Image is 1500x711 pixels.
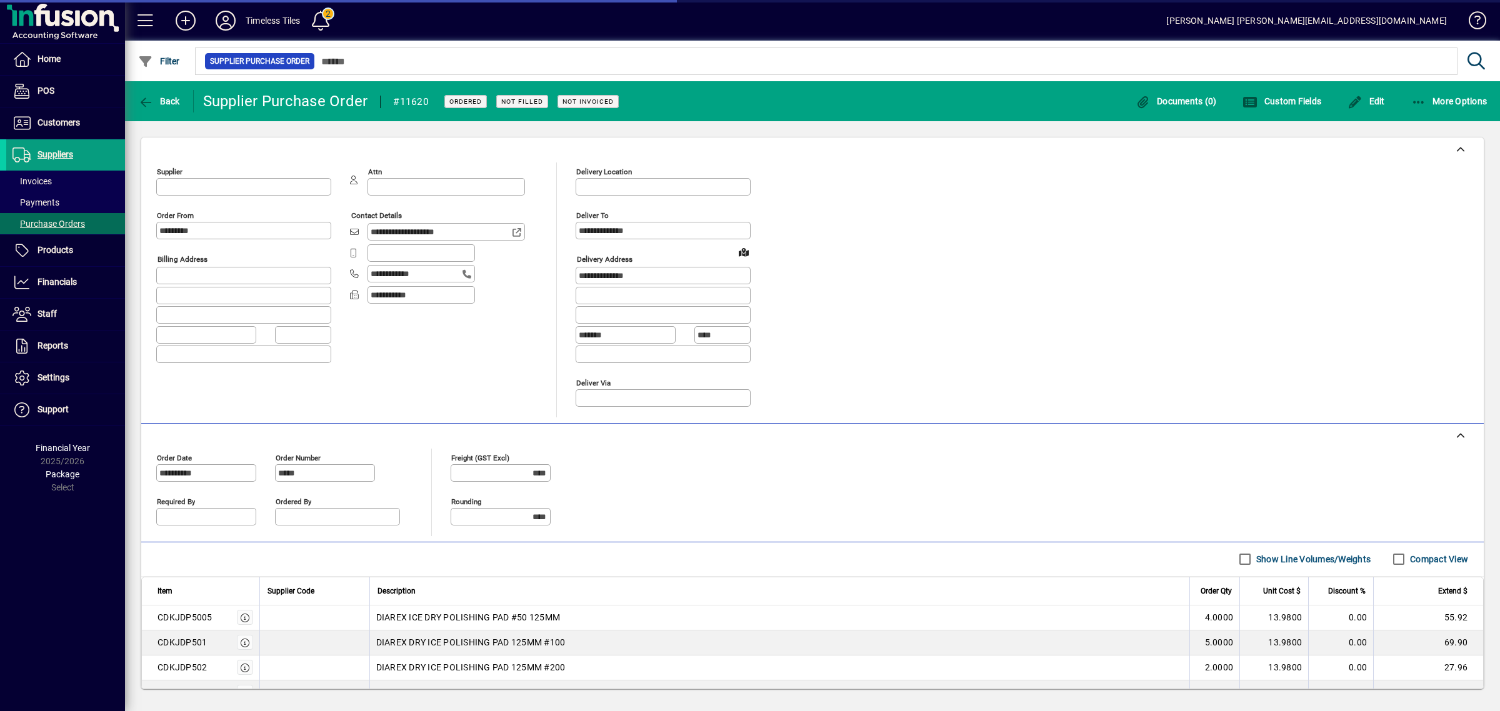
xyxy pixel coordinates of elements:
td: 27.72 [1373,680,1483,705]
span: Item [157,584,172,598]
a: View on map [734,242,754,262]
button: Custom Fields [1239,90,1324,112]
span: Suppliers [37,149,73,159]
span: Invoices [12,176,52,186]
span: Order Qty [1201,584,1232,598]
a: Invoices [6,171,125,192]
span: Package [46,469,79,479]
span: POS [37,86,54,96]
label: Show Line Volumes/Weights [1254,553,1371,565]
span: Support [37,404,69,414]
mat-label: Freight (GST excl) [451,453,509,462]
span: Extend $ [1438,584,1467,598]
button: Filter [135,50,183,72]
span: DIAREX DRY ICE POLISHING PAD 125MM #200 [376,661,566,674]
td: 0.00 [1308,655,1373,680]
button: Edit [1344,90,1388,112]
span: Financials [37,277,77,287]
div: CDKJDP5005 [157,611,212,624]
app-page-header-button: Back [125,90,194,112]
button: Add [166,9,206,32]
button: Documents (0) [1132,90,1220,112]
span: Financial Year [36,443,90,453]
div: CDKJDP502 [157,661,207,674]
td: 55.92 [1373,605,1483,630]
span: Purchase Orders [12,219,85,229]
span: DIAREX ICE DRY POLISHING PAD #50 125MM [376,611,561,624]
td: 3.0000 [1189,680,1239,705]
td: 5.0000 [1189,630,1239,655]
td: 13.9800 [1239,655,1308,680]
a: Purchase Orders [6,213,125,234]
span: Staff [37,309,57,319]
span: Back [138,96,180,106]
td: 2.0000 [1189,655,1239,680]
td: 4.0000 [1189,605,1239,630]
span: Discount % [1328,584,1366,598]
a: Settings [6,362,125,394]
a: Knowledge Base [1459,2,1484,43]
span: Documents (0) [1136,96,1217,106]
button: Back [135,90,183,112]
td: 27.96 [1373,655,1483,680]
td: 13.9800 [1239,605,1308,630]
mat-label: Order from [157,211,194,220]
div: [PERSON_NAME] [PERSON_NAME][EMAIL_ADDRESS][DOMAIN_NAME] [1166,11,1447,31]
div: #11620 [393,92,429,112]
span: Not Filled [501,97,543,106]
a: Home [6,44,125,75]
mat-label: Supplier [157,167,182,176]
div: Timeless Tiles [246,11,300,31]
span: Reports [37,341,68,351]
span: DIAREX ICE DRY POLISHING PAD 100MM #50 [376,686,561,699]
mat-label: Attn [368,167,382,176]
td: 0.00 [1308,630,1373,655]
a: Support [6,394,125,425]
a: Financials [6,267,125,298]
a: Payments [6,192,125,213]
mat-label: Deliver To [576,211,609,220]
td: 9.2400 [1239,680,1308,705]
a: Reports [6,331,125,362]
div: CDKJDP501 [157,636,207,649]
a: Staff [6,299,125,330]
span: Description [377,584,416,598]
td: 69.90 [1373,630,1483,655]
span: Custom Fields [1242,96,1321,106]
span: Payments [12,197,59,207]
span: Unit Cost $ [1263,584,1301,598]
mat-label: Required by [157,497,195,505]
div: CDKJDP4005 [157,686,212,699]
span: Home [37,54,61,64]
span: Edit [1347,96,1385,106]
span: Customers [37,117,80,127]
span: Supplier Purchase Order [210,55,309,67]
a: Products [6,235,125,266]
mat-label: Rounding [451,497,481,505]
mat-label: Order date [157,453,192,462]
span: More Options [1411,96,1487,106]
span: Not Invoiced [562,97,614,106]
mat-label: Deliver via [576,378,611,387]
button: Profile [206,9,246,32]
span: DIAREX DRY ICE POLISHING PAD 125MM #100 [376,636,566,649]
div: Supplier Purchase Order [203,91,368,111]
mat-label: Ordered by [276,497,311,505]
span: Supplier Code [267,584,314,598]
td: 0.00 [1308,680,1373,705]
mat-label: Delivery Location [576,167,632,176]
span: Ordered [449,97,482,106]
td: 0.00 [1308,605,1373,630]
span: Filter [138,56,180,66]
a: POS [6,76,125,107]
td: 13.9800 [1239,630,1308,655]
span: Settings [37,372,69,382]
button: More Options [1408,90,1491,112]
span: Products [37,245,73,255]
label: Compact View [1407,553,1468,565]
a: Customers [6,107,125,139]
mat-label: Order number [276,453,321,462]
